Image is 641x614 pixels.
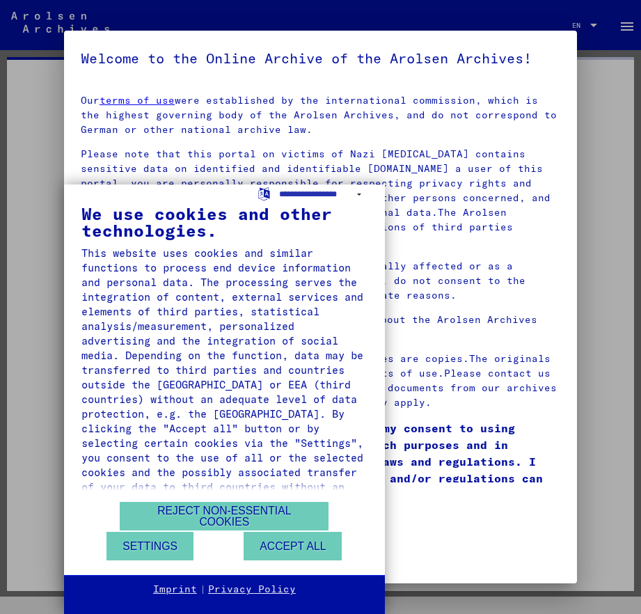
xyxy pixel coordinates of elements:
[244,532,342,560] button: Accept all
[106,532,193,560] button: Settings
[153,583,197,597] a: Imprint
[120,502,329,530] button: Reject non-essential cookies
[81,246,367,509] div: This website uses cookies and similar functions to process end device information and personal da...
[208,583,296,597] a: Privacy Policy
[81,205,367,239] div: We use cookies and other technologies.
